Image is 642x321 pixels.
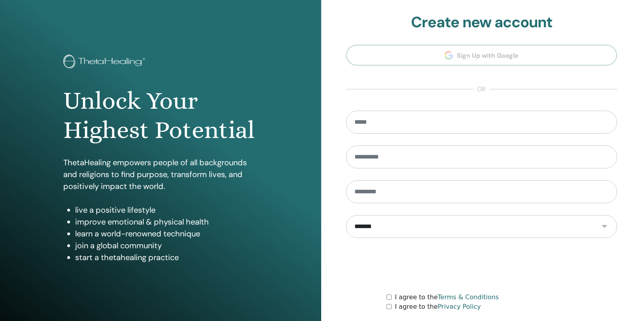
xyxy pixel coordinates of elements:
[75,204,258,216] li: live a positive lifestyle
[346,13,617,32] h2: Create new account
[395,293,499,302] label: I agree to the
[75,216,258,228] li: improve emotional & physical health
[63,86,258,145] h1: Unlock Your Highest Potential
[437,293,498,301] a: Terms & Conditions
[75,228,258,240] li: learn a world-renowned technique
[75,251,258,263] li: start a thetahealing practice
[395,302,481,312] label: I agree to the
[63,157,258,192] p: ThetaHealing empowers people of all backgrounds and religions to find purpose, transform lives, a...
[473,85,490,94] span: or
[421,250,542,281] iframe: reCAPTCHA
[75,240,258,251] li: join a global community
[437,303,481,310] a: Privacy Policy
